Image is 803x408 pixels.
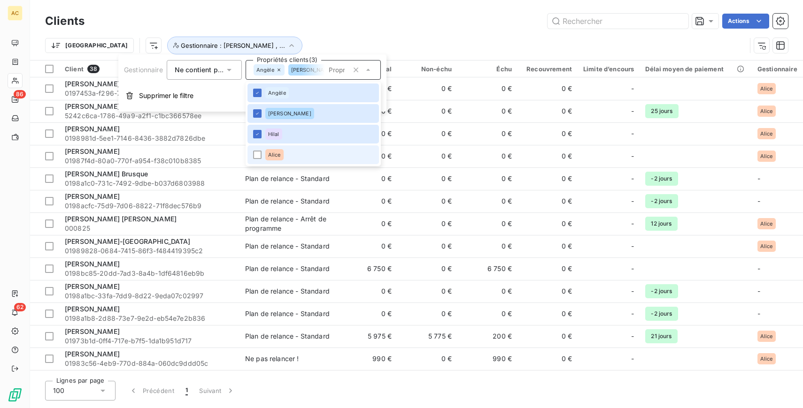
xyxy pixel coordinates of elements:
[337,212,397,235] td: 0 €
[65,89,234,98] span: 0197453a-f296-78cd-9c60-2336c50a50a4
[457,325,517,348] td: 200 €
[517,77,578,100] td: 0 €
[760,86,773,91] span: Alice
[45,38,134,53] button: [GEOGRAPHIC_DATA]
[14,303,26,311] span: 62
[8,6,23,21] div: AC
[517,302,578,325] td: 0 €
[123,381,180,400] button: Précédent
[325,66,348,74] input: Propriétés clients
[631,106,634,116] span: -
[8,387,23,402] img: Logo LeanPay
[517,122,578,145] td: 0 €
[757,287,760,295] span: -
[65,147,120,155] span: [PERSON_NAME]
[245,354,299,363] div: Ne pas relancer !
[337,235,397,257] td: 0 €
[337,257,397,280] td: 6 750 €
[337,280,397,302] td: 0 €
[175,66,225,74] span: Ne contient pas
[457,100,517,122] td: 0 €
[337,348,397,370] td: 990 €
[457,167,517,190] td: 0 €
[65,80,120,88] span: [PERSON_NAME]
[631,174,634,183] span: -
[245,264,330,273] div: Plan de relance - Standard
[397,100,457,122] td: 0 €
[337,302,397,325] td: 0 €
[167,37,302,54] button: Gestionnaire : [PERSON_NAME] , ...
[65,179,234,188] span: 0198a1c0-731c-7492-9dbe-b037d6803988
[463,65,512,73] div: Échu
[631,151,634,161] span: -
[245,214,332,233] div: Plan de relance - Arrêt de programme
[457,190,517,212] td: 0 €
[65,291,234,301] span: 0198a1bc-33fa-7dd9-8d22-9eda07c02997
[517,348,578,370] td: 0 €
[517,370,578,393] td: 0 €
[645,172,678,186] span: -2 jours
[65,215,177,223] span: [PERSON_NAME] [PERSON_NAME]
[268,111,311,116] span: [PERSON_NAME]
[268,90,286,96] span: Angèle
[760,356,773,362] span: Alice
[517,167,578,190] td: 0 €
[65,111,234,121] span: 5242c6ca-1786-49a9-a2f1-c1bc366578ee
[517,325,578,348] td: 0 €
[65,314,234,323] span: 0198a1b8-2d88-73e7-9e2d-eb54e7e2b836
[245,174,330,183] div: Plan de relance - Standard
[65,125,120,133] span: [PERSON_NAME]
[397,167,457,190] td: 0 €
[65,156,234,166] span: 01987f4d-80a0-770f-a954-f38c010b8385
[245,242,330,251] div: Plan de relance - Standard
[245,196,330,206] div: Plan de relance - Standard
[139,91,193,100] span: Supprimer le filtre
[645,104,678,118] span: 25 jours
[245,309,330,318] div: Plan de relance - Standard
[645,65,746,73] div: Délai moyen de paiement
[645,217,677,231] span: 12 jours
[645,329,677,343] span: 21 jours
[65,102,120,110] span: [PERSON_NAME]
[631,287,634,296] span: -
[65,327,120,335] span: [PERSON_NAME]
[631,309,634,318] span: -
[65,224,234,233] span: 000825
[65,305,120,313] span: [PERSON_NAME]
[760,221,773,227] span: Alice
[757,197,760,205] span: -
[517,100,578,122] td: 0 €
[457,77,517,100] td: 0 €
[645,284,678,298] span: -2 jours
[65,134,234,143] span: 0198981d-5ee1-7146-8436-3882d7826dbe
[517,145,578,167] td: 0 €
[65,65,84,73] span: Client
[760,243,773,249] span: Alice
[722,14,769,29] button: Actions
[397,257,457,280] td: 0 €
[87,65,100,73] span: 38
[124,66,163,74] span: Gestionnaire
[631,264,634,273] span: -
[180,381,193,400] button: 1
[291,67,334,73] span: [PERSON_NAME]
[397,145,457,167] td: 0 €
[45,13,85,30] h3: Clients
[760,333,773,339] span: Alice
[517,280,578,302] td: 0 €
[185,386,188,395] span: 1
[757,264,760,272] span: -
[457,122,517,145] td: 0 €
[397,212,457,235] td: 0 €
[337,190,397,212] td: 0 €
[760,153,773,159] span: Alice
[397,77,457,100] td: 0 €
[397,325,457,348] td: 5 775 €
[337,167,397,190] td: 0 €
[457,302,517,325] td: 0 €
[523,65,572,73] div: Recouvrement
[65,260,120,268] span: [PERSON_NAME]
[631,219,634,228] span: -
[397,370,457,393] td: 0 €
[397,348,457,370] td: 0 €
